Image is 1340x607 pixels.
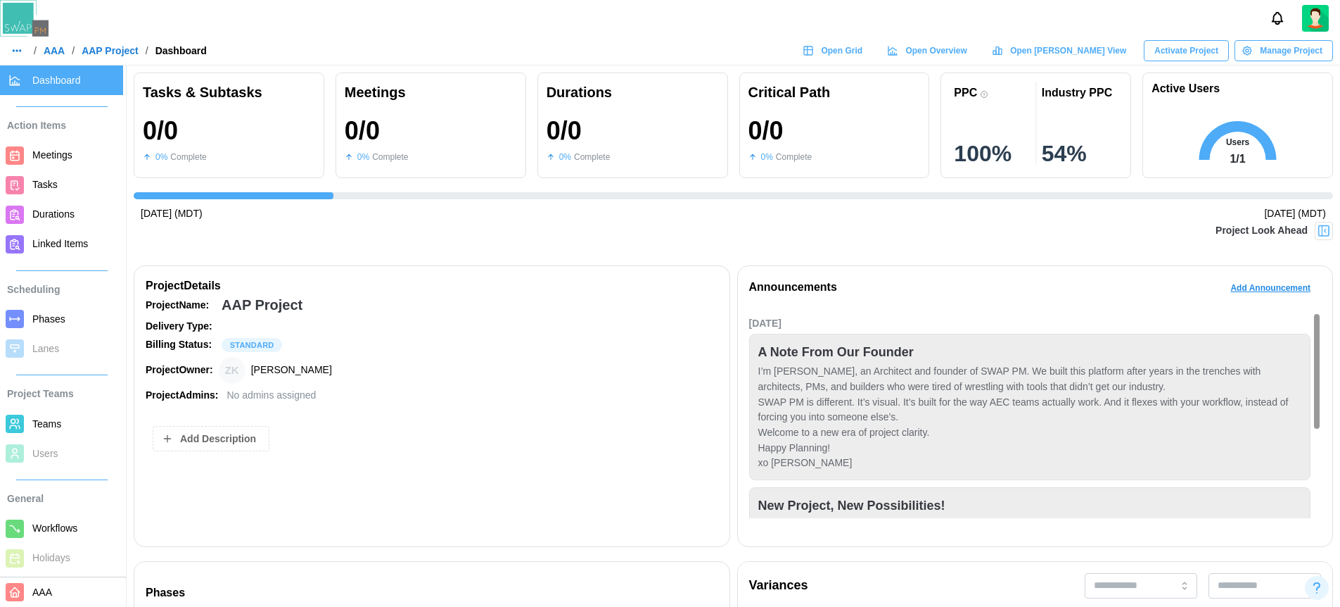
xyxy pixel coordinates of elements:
div: [DATE] [749,316,1311,332]
div: Billing Status: [146,337,216,353]
div: / [72,46,75,56]
span: Phases [32,313,65,325]
div: Complete [170,151,206,164]
div: Project Details [146,277,718,295]
a: Zulqarnain Khalil [1302,5,1329,32]
div: Durations [547,82,719,104]
span: Add Announcement [1230,278,1310,298]
div: Project Look Ahead [1215,223,1308,239]
div: Industry PPC [1042,86,1112,99]
span: Meetings [32,149,72,161]
div: Complete [574,151,610,164]
div: I’m [PERSON_NAME], an Architect and founder of SWAP PM. We built this platform after years in the... [758,364,1302,471]
button: Add Announcement [1220,277,1321,299]
div: Phases [146,584,724,602]
div: 0 / 0 [143,117,178,145]
div: [DATE] (MDT) [141,206,203,222]
button: Manage Project [1234,40,1333,61]
div: Project Name: [146,298,216,313]
div: 0 % [559,151,571,164]
div: / [146,46,148,56]
div: Meetings [345,82,517,104]
div: AAP Project [222,294,302,316]
div: 0 % [357,151,369,164]
img: Project Look Ahead Button [1317,224,1331,238]
button: Activate Project [1144,40,1229,61]
div: Tasks & Subtasks [143,82,315,104]
div: New Project, New Possibilities! [758,496,945,516]
div: 0 % [761,151,773,164]
div: Variances [749,576,808,596]
div: / [34,46,37,56]
div: 0 % [155,151,167,164]
a: Open [PERSON_NAME] View [985,40,1137,61]
div: Delivery Type: [146,319,216,334]
a: Open Overview [880,40,978,61]
div: PPC [954,86,977,99]
span: Workflows [32,522,77,534]
span: Linked Items [32,238,88,249]
button: Add Description [153,426,269,451]
a: AAA [44,46,65,56]
div: 54 % [1042,142,1118,165]
span: Tasks [32,179,58,190]
a: Open Grid [796,40,873,61]
span: Open Overview [905,41,966,61]
span: Open Grid [821,41,862,61]
button: Notifications [1265,6,1289,30]
span: Teams [32,418,61,430]
span: STANDARD [230,339,274,351]
h1: Active Users [1151,82,1220,96]
div: Complete [776,151,812,164]
div: 0 / 0 [748,117,784,145]
span: Activate Project [1154,41,1218,61]
strong: Project Owner: [146,364,213,375]
div: [DATE] (MDT) [1264,206,1326,222]
span: Manage Project [1260,41,1322,61]
span: Add Description [180,427,256,451]
div: Complete [372,151,408,164]
div: 100 % [954,142,1030,165]
div: 0 / 0 [547,117,582,145]
div: Announcements [749,279,837,296]
div: A Note From Our Founder [758,343,914,363]
img: 2Q== [1302,5,1329,32]
span: AAA [32,587,52,598]
span: Durations [32,208,75,220]
div: No admins assigned [226,388,316,403]
div: Critical Path [748,82,921,104]
div: [PERSON_NAME] [251,363,332,378]
div: Zulqarnain Khalil [219,357,245,384]
span: Dashboard [32,75,81,86]
div: Dashboard [155,46,207,56]
div: 0 / 0 [345,117,380,145]
strong: Project Admins: [146,389,218,401]
a: AAP Project [82,46,139,56]
span: Open [PERSON_NAME] View [1010,41,1126,61]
